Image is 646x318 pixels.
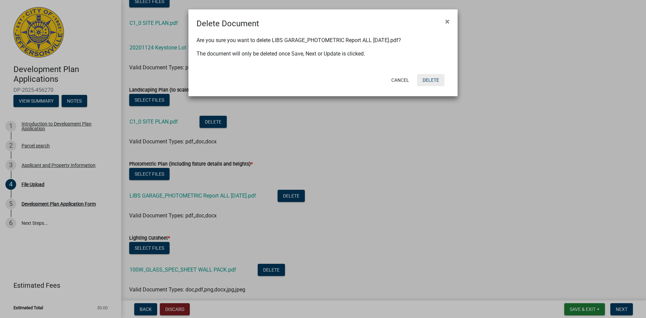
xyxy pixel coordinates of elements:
[440,12,455,31] button: Close
[196,36,450,44] p: Are you sure you want to delete LIBS GARAGE_PHOTOMETRIC Report ALL [DATE].pdf?
[386,74,415,86] button: Cancel
[445,17,450,26] span: ×
[417,74,444,86] button: Delete
[196,17,259,30] h4: Delete Document
[196,50,450,58] p: The document will only be deleted once Save, Next or Update is clicked.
